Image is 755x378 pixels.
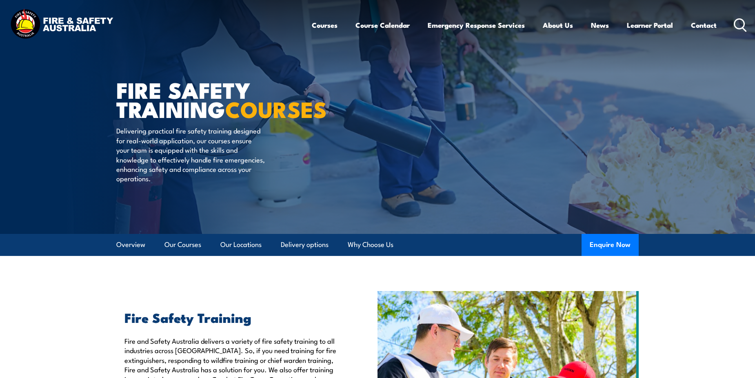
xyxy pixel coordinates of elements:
a: Why Choose Us [348,234,393,256]
a: News [591,14,609,36]
strong: COURSES [225,91,327,125]
h2: Fire Safety Training [124,311,340,323]
button: Enquire Now [582,234,639,256]
p: Delivering practical fire safety training designed for real-world application, our courses ensure... [116,126,265,183]
a: Contact [691,14,717,36]
a: Delivery options [281,234,329,256]
a: Courses [312,14,338,36]
a: Our Locations [220,234,262,256]
a: About Us [543,14,573,36]
a: Our Courses [164,234,201,256]
a: Emergency Response Services [428,14,525,36]
a: Overview [116,234,145,256]
a: Learner Portal [627,14,673,36]
h1: FIRE SAFETY TRAINING [116,80,318,118]
a: Course Calendar [355,14,410,36]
